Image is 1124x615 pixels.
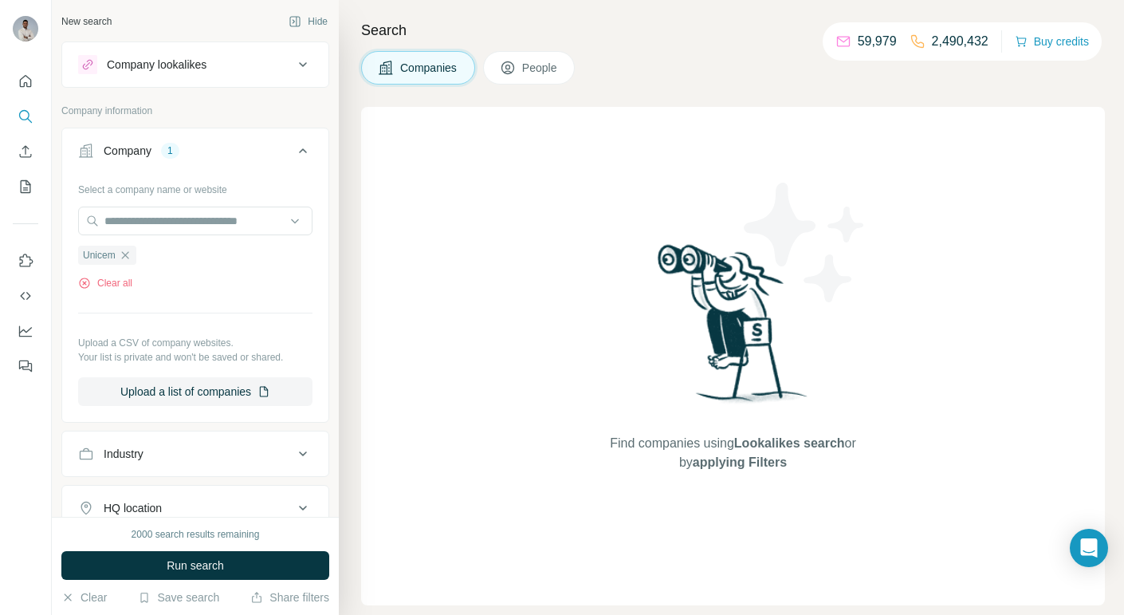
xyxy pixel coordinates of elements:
button: Search [13,102,38,131]
p: Upload a CSV of company websites. [78,336,312,350]
div: Industry [104,446,143,462]
img: Surfe Illustration - Woman searching with binoculars [650,240,816,418]
div: HQ location [104,500,162,516]
button: Enrich CSV [13,137,38,166]
span: Run search [167,558,224,574]
div: New search [61,14,112,29]
button: Share filters [250,589,329,605]
button: Industry [62,435,328,473]
button: Dashboard [13,317,38,345]
button: Buy credits [1015,30,1089,53]
p: Your list is private and won't be saved or shared. [78,350,312,365]
button: Company lookalikes [62,45,328,84]
div: Company [104,143,151,159]
img: Surfe Illustration - Stars [733,171,877,314]
button: Clear [61,589,107,605]
button: Quick start [13,67,38,96]
button: Hide [277,10,339,34]
button: Save search [138,589,219,605]
button: Run search [61,551,329,580]
button: Use Surfe API [13,282,38,310]
span: Lookalikes search [734,436,845,450]
div: 2000 search results remaining [132,527,260,542]
button: Upload a list of companies [78,377,312,406]
button: My lists [13,172,38,201]
span: Unicem [83,248,116,262]
button: Company1 [62,132,328,176]
button: HQ location [62,489,328,527]
span: applying Filters [693,455,787,469]
p: 59,979 [858,32,897,51]
p: 2,490,432 [932,32,988,51]
h4: Search [361,19,1105,41]
button: Use Surfe on LinkedIn [13,246,38,275]
div: Open Intercom Messenger [1070,529,1108,567]
span: Find companies using or by [605,434,860,472]
span: Companies [400,60,458,76]
span: People [522,60,559,76]
div: Select a company name or website [78,176,312,197]
button: Clear all [78,276,132,290]
p: Company information [61,104,329,118]
button: Feedback [13,352,38,380]
img: Avatar [13,16,38,41]
div: 1 [161,144,179,158]
div: Company lookalikes [107,57,206,73]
